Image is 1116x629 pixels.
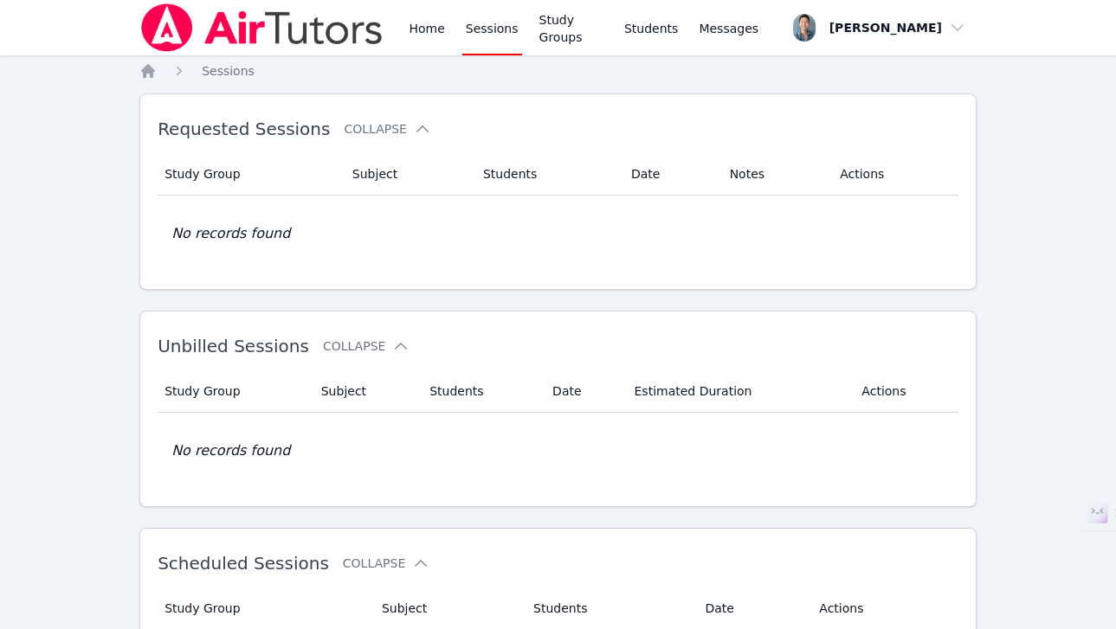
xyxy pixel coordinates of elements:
td: No records found [158,196,958,272]
button: Collapse [323,337,410,355]
button: Collapse [344,120,430,138]
th: Students [419,370,542,413]
span: Unbilled Sessions [158,336,309,356]
th: Subject [342,153,473,196]
img: Air Tutors [139,3,384,52]
span: Requested Sessions [158,119,330,139]
th: Subject [311,370,419,413]
th: Study Group [158,153,342,196]
th: Actions [829,153,958,196]
a: Sessions [202,62,255,80]
button: Collapse [343,555,429,572]
th: Date [621,153,719,196]
th: Students [473,153,621,196]
th: Notes [719,153,830,196]
th: Estimated Duration [624,370,852,413]
span: Scheduled Sessions [158,553,329,574]
span: Sessions [202,64,255,78]
th: Actions [851,370,958,413]
th: Study Group [158,370,311,413]
span: Messages [699,20,758,37]
th: Date [542,370,623,413]
nav: Breadcrumb [139,62,977,80]
td: No records found [158,413,958,489]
